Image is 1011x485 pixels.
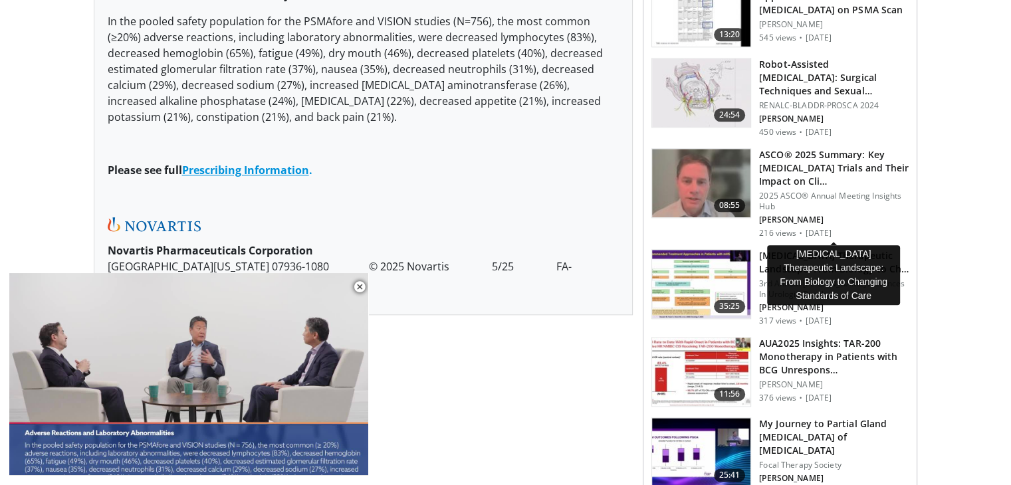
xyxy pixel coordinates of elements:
[759,148,909,188] h3: ASCO® 2025 Summary: Key [MEDICAL_DATA] Trials and Their Impact on Cli…
[652,250,750,319] img: 06735676-d8e2-4e94-8a59-0f7f5c67a519.150x105_q85_crop-smart_upscale.jpg
[759,417,909,457] h3: My Journey to Partial Gland [MEDICAL_DATA] of [MEDICAL_DATA]
[652,338,750,407] img: d2d9fe4c-b6b1-482f-b188-8e4a9ea63943.150x105_q85_crop-smart_upscale.jpg
[759,302,909,313] p: [PERSON_NAME]
[714,300,746,313] span: 35:25
[805,393,832,403] p: [DATE]
[714,468,746,482] span: 25:41
[108,163,182,177] strong: Please see full
[759,33,796,43] p: 545 views
[108,242,619,290] p: [GEOGRAPHIC_DATA][US_STATE] 07936-1080 © 2025 Novartis 5/25 FA-11416739
[759,278,909,300] p: 3rd Annual [PERSON_NAME] Advances In Urologic Oncology
[759,127,796,138] p: 450 views
[759,114,909,124] p: [PERSON_NAME]
[651,249,909,326] a: 35:25 [MEDICAL_DATA] Therapeutic Landscape: From Biology to Ch… 3rd Annual [PERSON_NAME] Advances...
[346,273,373,301] button: Close
[714,387,746,401] span: 11:56
[759,316,796,326] p: 317 views
[759,473,909,484] p: [PERSON_NAME]
[759,100,909,111] p: RENALC-BLADDR-PROSCA 2024
[759,19,909,30] p: [PERSON_NAME]
[651,58,909,138] a: 24:54 Robot-Assisted [MEDICAL_DATA]: Surgical Techniques and Sexual… RENALC-BLADDR-PROSCA 2024 [P...
[799,228,802,239] div: ·
[309,163,312,177] strong: .
[759,228,796,239] p: 216 views
[759,379,909,390] p: [PERSON_NAME]
[714,199,746,212] span: 08:55
[805,228,832,239] p: [DATE]
[799,393,802,403] div: ·
[759,215,909,225] p: [PERSON_NAME]
[108,243,313,258] strong: Novartis Pharmaceuticals Corporation
[714,108,746,122] span: 24:54
[805,33,832,43] p: [DATE]
[182,163,309,177] u: Prescribing Information
[108,13,619,125] p: In the pooled safety population for the PSMAfore and VISION studies (N=756), the most common (≥20...
[651,337,909,407] a: 11:56 AUA2025 Insights: TAR-200 Monotherapy in Patients with BCG Unrespons… [PERSON_NAME] 376 vie...
[799,33,802,43] div: ·
[759,393,796,403] p: 376 views
[759,249,909,276] h3: [MEDICAL_DATA] Therapeutic Landscape: From Biology to Ch…
[805,127,832,138] p: [DATE]
[759,191,909,212] p: 2025 ASCO® Annual Meeting Insights Hub
[714,28,746,41] span: 13:20
[799,127,802,138] div: ·
[759,337,909,377] h3: AUA2025 Insights: TAR-200 Monotherapy in Patients with BCG Unrespons…
[652,149,750,218] img: 0d9f99aa-dc32-4c86-96e9-2df88ff8548c.150x105_q85_crop-smart_upscale.jpg
[651,148,909,239] a: 08:55 ASCO® 2025 Summary: Key [MEDICAL_DATA] Trials and Their Impact on Cli… 2025 ASCO® Annual Me...
[759,58,909,98] h3: Robot-Assisted [MEDICAL_DATA]: Surgical Techniques and Sexual…
[805,316,832,326] p: [DATE]
[652,58,750,128] img: c2c6861b-c9f1-43f5-9a07-b6555efefcee.150x105_q85_crop-smart_upscale.jpg
[182,163,312,177] a: Prescribing Information.
[759,460,909,470] p: Focal Therapy Society
[767,245,900,305] div: [MEDICAL_DATA] Therapeutic Landscape: From Biology to Changing Standards of Care
[799,316,802,326] div: ·
[9,273,368,476] video-js: Video Player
